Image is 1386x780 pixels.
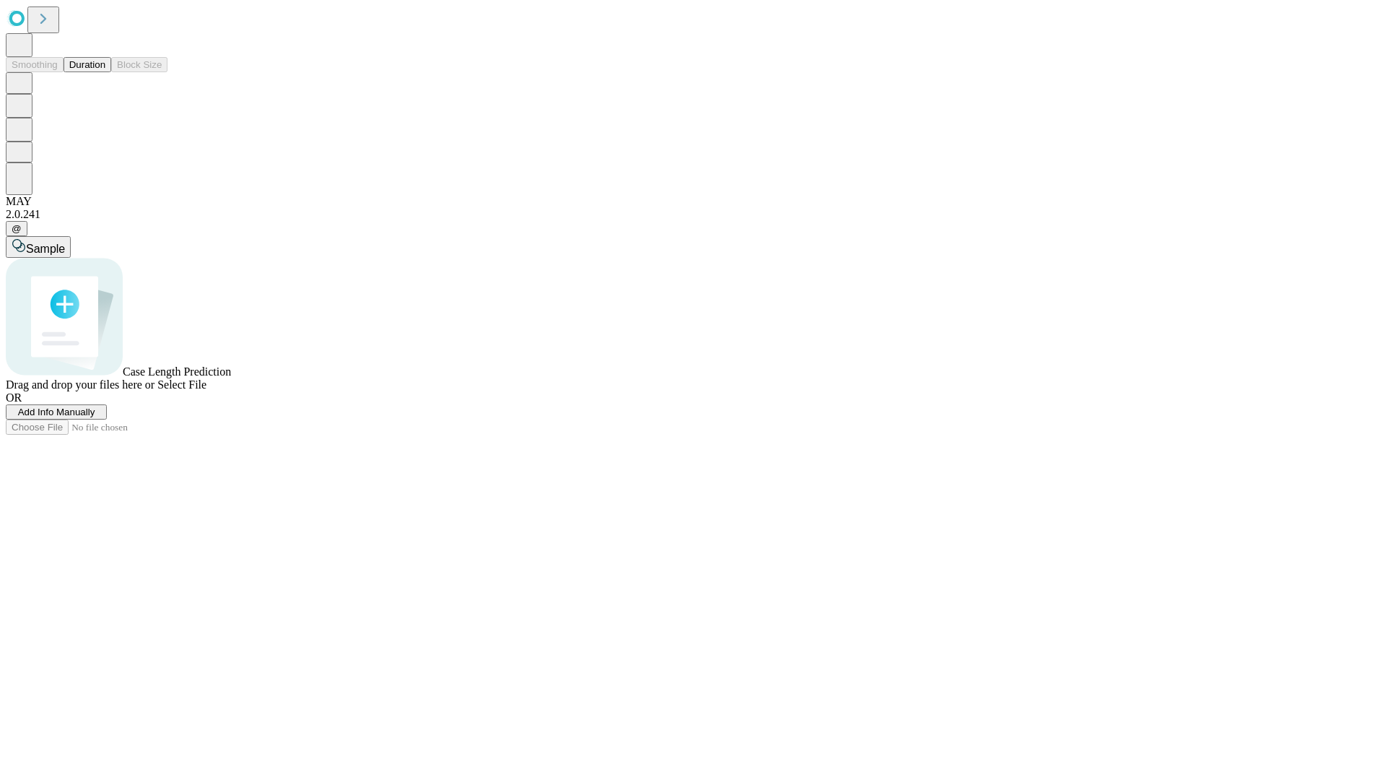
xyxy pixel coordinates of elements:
[157,378,206,391] span: Select File
[6,391,22,404] span: OR
[6,195,1380,208] div: MAY
[6,404,107,420] button: Add Info Manually
[123,365,231,378] span: Case Length Prediction
[6,378,154,391] span: Drag and drop your files here or
[18,407,95,417] span: Add Info Manually
[6,208,1380,221] div: 2.0.241
[12,223,22,234] span: @
[6,236,71,258] button: Sample
[6,221,27,236] button: @
[64,57,111,72] button: Duration
[111,57,167,72] button: Block Size
[26,243,65,255] span: Sample
[6,57,64,72] button: Smoothing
